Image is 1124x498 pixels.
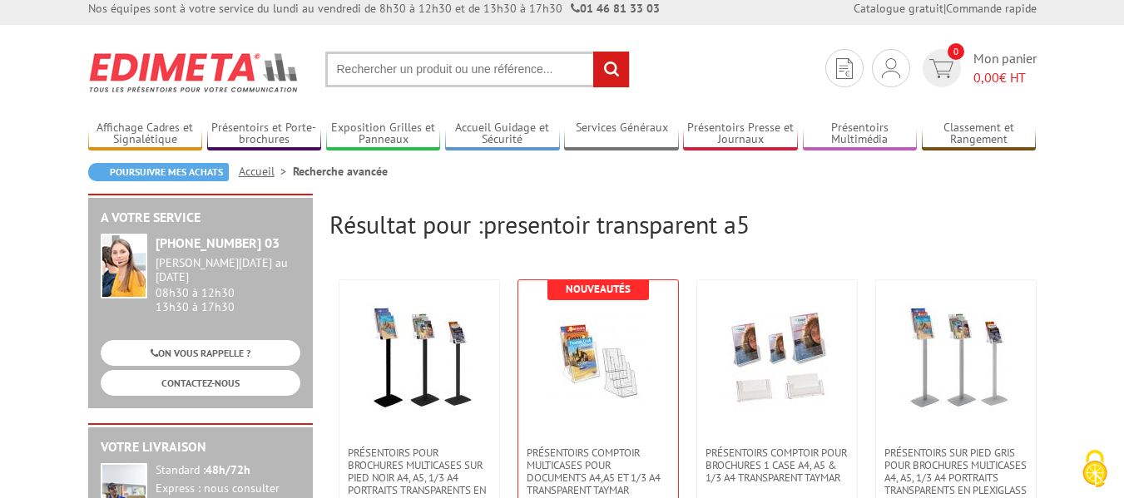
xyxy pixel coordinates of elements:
[88,42,300,103] img: Edimeta
[836,58,853,79] img: devis rapide
[239,164,293,179] a: Accueil
[876,446,1036,496] a: Présentoirs sur pied GRIS pour brochures multicases A4, A5, 1/3 A4 Portraits transparents en plex...
[723,305,831,413] img: PRÉSENTOIRS COMPTOIR POUR BROCHURES 1 CASE A4, A5 & 1/3 A4 TRANSPARENT taymar
[101,370,300,396] a: CONTACTEZ-NOUS
[566,282,631,296] b: Nouveautés
[101,340,300,366] a: ON VOUS RAPPELLE ?
[326,121,441,148] a: Exposition Grilles et Panneaux
[922,121,1037,148] a: Classement et Rangement
[593,52,629,87] input: rechercher
[207,121,322,148] a: Présentoirs et Porte-brochures
[1074,448,1116,490] img: Cookies (fenêtre modale)
[101,440,300,455] h2: Votre livraison
[156,234,280,251] strong: [PHONE_NUMBER] 03
[854,1,943,16] a: Catalogue gratuit
[946,1,1037,16] a: Commande rapide
[803,121,918,148] a: Présentoirs Multimédia
[706,446,849,484] span: PRÉSENTOIRS COMPTOIR POUR BROCHURES 1 CASE A4, A5 & 1/3 A4 TRANSPARENT taymar
[683,121,798,148] a: Présentoirs Presse et Journaux
[973,68,1037,87] span: € HT
[919,49,1037,87] a: devis rapide 0 Mon panier 0,00€ HT
[973,49,1037,87] span: Mon panier
[156,481,300,496] div: Express : nous consulter
[88,163,229,181] a: Poursuivre mes achats
[101,210,300,225] h2: A votre service
[929,59,953,78] img: devis rapide
[329,210,1037,238] h2: Résultat pour :
[948,43,964,60] span: 0
[483,208,750,240] span: presentoir transparent a5
[293,163,388,180] li: Recherche avancée
[884,446,1027,496] span: Présentoirs sur pied GRIS pour brochures multicases A4, A5, 1/3 A4 Portraits transparents en plex...
[527,446,670,496] span: Présentoirs comptoir multicases POUR DOCUMENTS A4,A5 ET 1/3 A4 TRANSPARENT TAYMAR
[325,52,630,87] input: Rechercher un produit ou une référence...
[101,234,147,298] img: widget-service.jpg
[973,69,999,86] span: 0,00
[544,305,652,413] img: Présentoirs comptoir multicases POUR DOCUMENTS A4,A5 ET 1/3 A4 TRANSPARENT TAYMAR
[1066,441,1124,498] button: Cookies (fenêtre modale)
[882,58,900,78] img: devis rapide
[518,446,678,496] a: Présentoirs comptoir multicases POUR DOCUMENTS A4,A5 ET 1/3 A4 TRANSPARENT TAYMAR
[88,121,203,148] a: Affichage Cadres et Signalétique
[902,305,1010,413] img: Présentoirs sur pied GRIS pour brochures multicases A4, A5, 1/3 A4 Portraits transparents en plex...
[697,446,857,484] a: PRÉSENTOIRS COMPTOIR POUR BROCHURES 1 CASE A4, A5 & 1/3 A4 TRANSPARENT taymar
[205,462,250,477] strong: 48h/72h
[445,121,560,148] a: Accueil Guidage et Sécurité
[156,463,300,478] div: Standard :
[156,256,300,313] div: 08h30 à 12h30 13h30 à 17h30
[156,256,300,284] div: [PERSON_NAME][DATE] au [DATE]
[365,305,473,413] img: Présentoirs pour brochures multicases sur pied NOIR A4, A5, 1/3 A4 Portraits transparents en plex...
[571,1,660,16] strong: 01 46 81 33 03
[564,121,679,148] a: Services Généraux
